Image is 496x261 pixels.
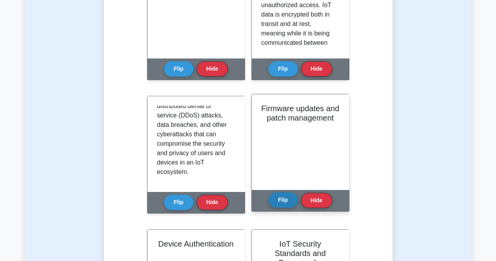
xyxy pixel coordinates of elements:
[164,61,193,77] button: Flip
[196,195,228,210] button: Hide
[196,61,228,77] button: Hide
[261,104,340,122] h2: Firmware updates and patch management
[268,192,298,208] button: Flip
[301,193,332,208] button: Hide
[268,61,298,77] button: Flip
[301,61,332,77] button: Hide
[157,239,235,248] h2: Device Authentication
[164,195,193,210] button: Flip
